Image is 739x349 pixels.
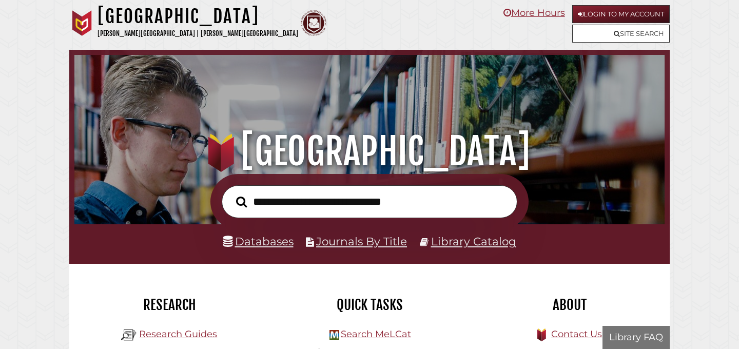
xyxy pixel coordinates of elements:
[572,25,670,43] a: Site Search
[223,235,294,248] a: Databases
[277,296,462,314] h2: Quick Tasks
[431,235,516,248] a: Library Catalog
[69,10,95,36] img: Calvin University
[98,28,298,40] p: [PERSON_NAME][GEOGRAPHIC_DATA] | [PERSON_NAME][GEOGRAPHIC_DATA]
[139,328,217,340] a: Research Guides
[503,7,565,18] a: More Hours
[477,296,662,314] h2: About
[98,5,298,28] h1: [GEOGRAPHIC_DATA]
[329,330,339,340] img: Hekman Library Logo
[236,196,247,207] i: Search
[572,5,670,23] a: Login to My Account
[341,328,411,340] a: Search MeLCat
[77,296,262,314] h2: Research
[316,235,407,248] a: Journals By Title
[121,327,137,343] img: Hekman Library Logo
[551,328,602,340] a: Contact Us
[231,193,252,210] button: Search
[301,10,326,36] img: Calvin Theological Seminary
[86,129,654,174] h1: [GEOGRAPHIC_DATA]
